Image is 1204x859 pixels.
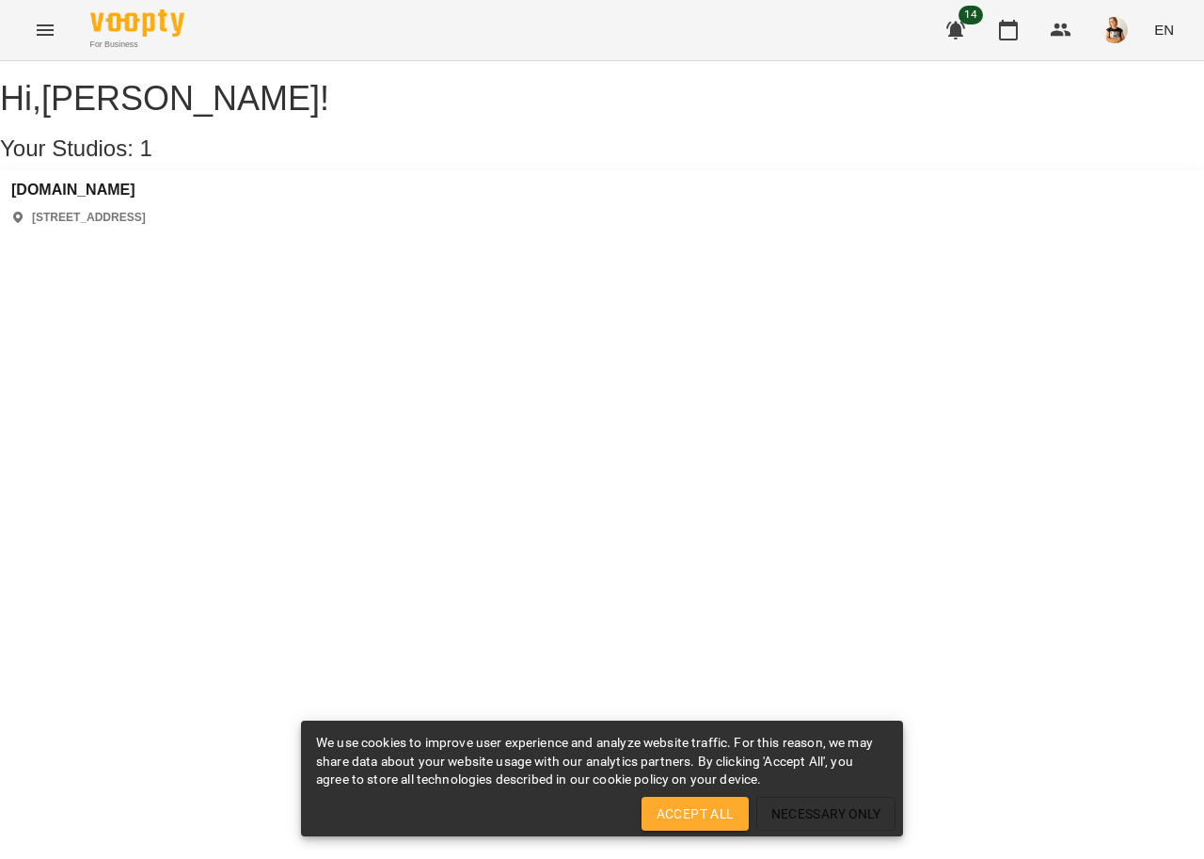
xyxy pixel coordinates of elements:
span: For Business [90,39,184,51]
span: 1 [140,135,152,161]
span: EN [1154,20,1174,40]
a: [DOMAIN_NAME] [11,182,146,199]
button: EN [1147,12,1181,47]
span: 14 [958,6,983,24]
button: Menu [23,8,68,53]
p: [STREET_ADDRESS] [32,210,146,226]
img: 2e4f89398f4c2dde7e67aabe9e64803a.png [1101,17,1128,43]
img: Voopty Logo [90,9,184,37]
